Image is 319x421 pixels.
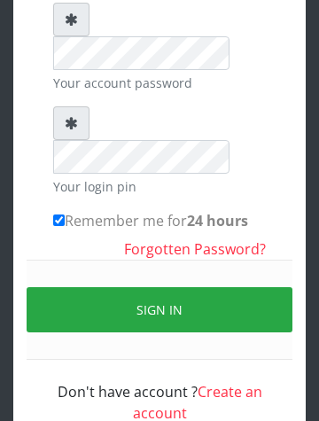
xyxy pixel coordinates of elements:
[27,287,292,332] button: Sign in
[124,239,266,259] a: Forgotten Password?
[53,214,65,226] input: Remember me for24 hours
[53,177,266,196] small: Your login pin
[53,74,266,92] small: Your account password
[187,211,248,230] b: 24 hours
[53,210,248,231] label: Remember me for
